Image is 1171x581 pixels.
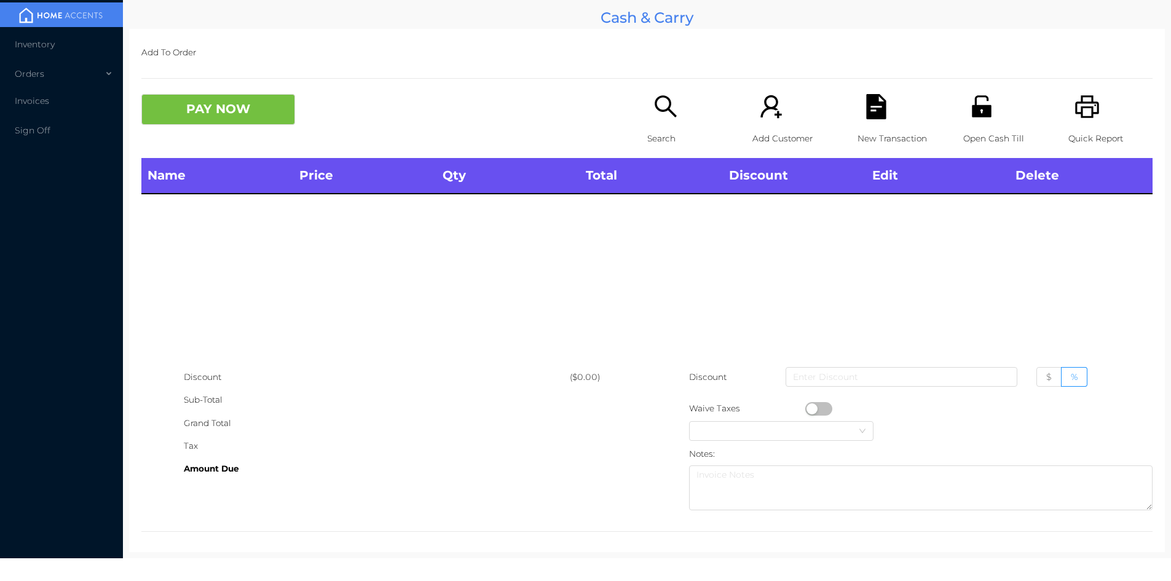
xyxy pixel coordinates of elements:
[15,125,50,136] span: Sign Off
[141,158,293,194] th: Name
[184,366,570,389] div: Discount
[759,94,784,119] i: icon: user-add
[963,127,1047,150] p: Open Cash Till
[653,94,679,119] i: icon: search
[436,158,580,194] th: Qty
[1068,127,1153,150] p: Quick Report
[184,389,570,411] div: Sub-Total
[689,366,728,389] p: Discount
[15,6,107,25] img: mainBanner
[647,127,731,150] p: Search
[752,127,837,150] p: Add Customer
[859,427,866,436] i: icon: down
[866,158,1009,194] th: Edit
[1009,158,1153,194] th: Delete
[723,158,866,194] th: Discount
[689,397,805,420] div: Waive Taxes
[864,94,889,119] i: icon: file-text
[570,366,647,389] div: ($0.00)
[15,95,49,106] span: Invoices
[1046,371,1052,382] span: $
[129,6,1165,29] div: Cash & Carry
[141,94,295,125] button: PAY NOW
[1071,371,1078,382] span: %
[184,457,570,480] div: Amount Due
[15,39,55,50] span: Inventory
[141,41,1153,64] p: Add To Order
[786,367,1017,387] input: Enter Discount
[689,449,715,459] label: Notes:
[293,158,436,194] th: Price
[184,412,570,435] div: Grand Total
[858,127,942,150] p: New Transaction
[580,158,723,194] th: Total
[1074,94,1100,119] i: icon: printer
[969,94,995,119] i: icon: unlock
[184,435,570,457] div: Tax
